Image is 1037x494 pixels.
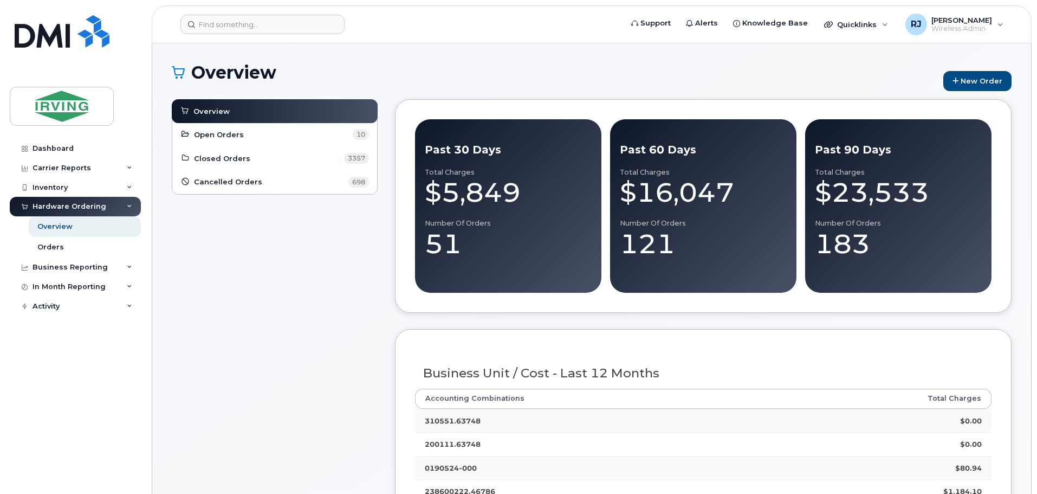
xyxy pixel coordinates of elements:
span: Closed Orders [194,153,250,164]
h1: Overview [172,63,938,82]
a: New Order [943,71,1012,91]
span: Overview [193,106,230,117]
strong: 310551.63748 [425,416,481,425]
span: 3357 [344,153,369,164]
h3: Business Unit / Cost - Last 12 Months [423,367,984,380]
strong: $0.00 [960,416,982,425]
th: Accounting Combinations [415,389,791,408]
th: Total Charges [791,389,991,408]
strong: $0.00 [960,440,982,448]
div: Past 60 Days [620,142,787,158]
div: 183 [815,228,982,260]
span: Cancelled Orders [194,177,262,187]
a: Closed Orders 3357 [180,152,369,165]
div: Past 30 Days [425,142,592,158]
div: Total Charges [425,168,592,177]
div: Total Charges [815,168,982,177]
span: Open Orders [194,130,244,140]
div: $16,047 [620,176,787,209]
div: Past 90 Days [815,142,982,158]
div: Number of Orders [620,219,787,228]
div: Number of Orders [815,219,982,228]
a: Open Orders 10 [180,128,369,141]
a: Overview [180,105,370,118]
div: $23,533 [815,176,982,209]
span: 10 [353,129,369,140]
a: Cancelled Orders 698 [180,176,369,189]
div: $5,849 [425,176,592,209]
strong: $80.94 [955,464,982,472]
div: Number of Orders [425,219,592,228]
div: Total Charges [620,168,787,177]
span: 698 [348,177,369,188]
div: 121 [620,228,787,260]
strong: 200111.63748 [425,440,481,448]
strong: 0190524-000 [425,464,477,472]
div: 51 [425,228,592,260]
